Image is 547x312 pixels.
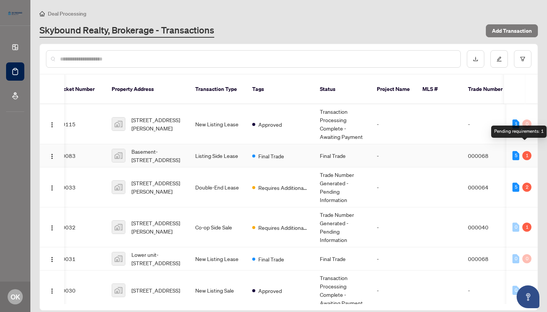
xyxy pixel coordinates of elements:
button: Logo [46,118,58,130]
img: logo [6,10,24,17]
td: - [462,271,515,310]
td: Trade Number Generated - Pending Information [314,207,371,247]
span: home [40,11,45,16]
th: Tags [246,75,314,104]
button: Logo [46,181,58,193]
td: 10030 [52,271,106,310]
span: [STREET_ADDRESS] [131,286,180,294]
td: - [371,247,416,271]
div: 0 [512,223,519,232]
th: Transaction Type [189,75,246,104]
td: Listing Side Lease [189,144,246,167]
td: 000068 [462,144,515,167]
div: Pending requirements: 1 [491,126,547,138]
span: Approved [258,120,282,129]
span: [STREET_ADDRESS][PERSON_NAME] [131,219,183,236]
td: Final Trade [314,247,371,271]
div: 1 [522,151,531,160]
span: Requires Additional Docs [258,223,308,232]
td: 10033 [52,167,106,207]
div: 0 [522,254,531,263]
th: Project Name [371,75,416,104]
td: - [371,104,416,144]
div: 1 [522,223,531,232]
td: - [371,167,416,207]
td: New Listing Lease [189,104,246,144]
td: 000068 [462,247,515,271]
td: 000064 [462,167,515,207]
img: thumbnail-img [112,149,125,162]
span: Requires Additional Docs [258,183,308,192]
span: Final Trade [258,255,284,263]
td: - [371,207,416,247]
div: 0 [512,254,519,263]
button: Logo [46,284,58,296]
button: Open asap [517,285,539,308]
button: Add Transaction [486,24,538,37]
span: Lower unit-[STREET_ADDRESS] [131,250,183,267]
button: download [467,50,484,68]
th: Status [314,75,371,104]
td: 10115 [52,104,106,144]
span: Deal Processing [48,10,86,17]
td: - [371,271,416,310]
img: thumbnail-img [112,181,125,194]
button: Logo [46,150,58,162]
div: 5 [512,183,519,192]
span: download [473,56,478,62]
img: thumbnail-img [112,221,125,234]
td: New Listing Lease [189,247,246,271]
button: filter [514,50,531,68]
td: Double-End Lease [189,167,246,207]
th: Trade Number [462,75,515,104]
span: Add Transaction [492,25,532,37]
td: Transaction Processing Complete - Awaiting Payment [314,271,371,310]
img: thumbnail-img [112,252,125,265]
td: 10031 [52,247,106,271]
div: 5 [512,151,519,160]
img: Logo [49,153,55,159]
span: edit [496,56,502,62]
div: 1 [512,119,519,129]
div: 0 [512,286,519,295]
button: Logo [46,253,58,265]
span: [STREET_ADDRESS][PERSON_NAME] [131,116,183,132]
td: 10032 [52,207,106,247]
div: 0 [522,119,531,129]
span: Approved [258,287,282,295]
td: - [462,104,515,144]
span: filter [520,56,525,62]
img: Logo [49,256,55,263]
td: Co-op Side Sale [189,207,246,247]
img: thumbnail-img [112,284,125,297]
td: - [371,144,416,167]
td: 10083 [52,144,106,167]
button: Logo [46,221,58,233]
img: Logo [49,288,55,294]
span: Final Trade [258,152,284,160]
button: edit [490,50,508,68]
img: Logo [49,122,55,128]
td: 000040 [462,207,515,247]
span: Basement-[STREET_ADDRESS] [131,147,183,164]
img: Logo [49,225,55,231]
div: 2 [522,183,531,192]
td: New Listing Sale [189,271,246,310]
th: Ticket Number [52,75,106,104]
td: Transaction Processing Complete - Awaiting Payment [314,104,371,144]
a: Skybound Realty, Brokerage - Transactions [40,24,214,38]
span: [STREET_ADDRESS][PERSON_NAME] [131,179,183,196]
img: Logo [49,185,55,191]
td: Final Trade [314,144,371,167]
th: MLS # [416,75,462,104]
img: thumbnail-img [112,118,125,131]
th: Property Address [106,75,189,104]
span: OK [11,291,20,302]
td: Trade Number Generated - Pending Information [314,167,371,207]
